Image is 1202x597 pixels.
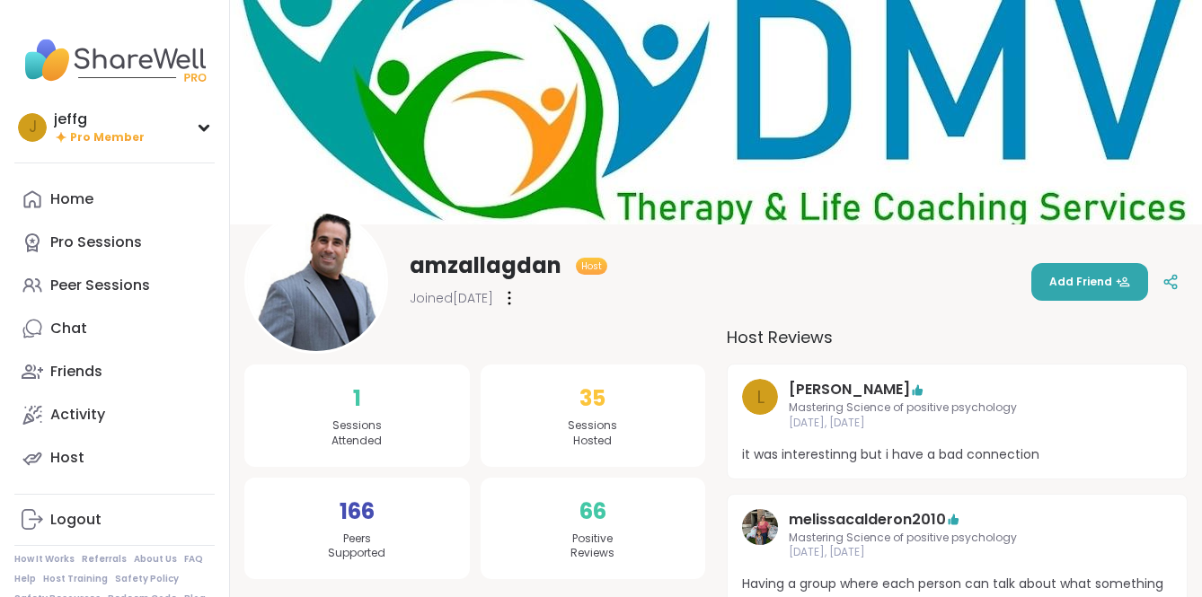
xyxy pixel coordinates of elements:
[50,405,105,425] div: Activity
[1031,263,1148,301] button: Add Friend
[568,418,617,449] span: Sessions Hosted
[789,400,1126,416] span: Mastering Science of positive psychology
[14,221,215,264] a: Pro Sessions
[14,178,215,221] a: Home
[756,383,765,410] span: L
[14,264,215,307] a: Peer Sessions
[742,379,778,431] a: L
[742,509,778,545] img: melissacalderon2010
[54,110,145,129] div: jeffg
[70,130,145,145] span: Pro Member
[14,350,215,393] a: Friends
[742,445,1172,464] span: it was interestinng but i have a bad connection
[579,496,606,528] span: 66
[581,259,602,273] span: Host
[50,189,93,209] div: Home
[742,509,778,561] a: melissacalderon2010
[115,573,179,585] a: Safety Policy
[14,436,215,479] a: Host
[82,553,127,566] a: Referrals
[410,251,561,280] span: amzallagdan
[789,416,1126,431] span: [DATE], [DATE]
[328,531,385,562] span: Peers Supported
[1049,274,1130,290] span: Add Friend
[14,553,75,566] a: How It Works
[50,510,102,530] div: Logout
[570,531,614,562] span: Positive Reviews
[14,498,215,541] a: Logout
[50,319,87,338] div: Chat
[29,116,37,139] span: j
[247,213,385,351] img: amzallagdan
[50,448,84,468] div: Host
[789,379,910,400] a: [PERSON_NAME]
[353,382,361,415] span: 1
[789,509,946,531] a: melissacalderon2010
[50,362,102,382] div: Friends
[184,553,203,566] a: FAQ
[14,29,215,92] img: ShareWell Nav Logo
[14,393,215,436] a: Activity
[789,545,1126,560] span: [DATE], [DATE]
[14,573,36,585] a: Help
[43,573,108,585] a: Host Training
[331,418,382,449] span: Sessions Attended
[50,276,150,295] div: Peer Sessions
[340,496,375,528] span: 166
[14,307,215,350] a: Chat
[789,531,1126,546] span: Mastering Science of positive psychology
[50,233,142,252] div: Pro Sessions
[410,289,493,307] span: Joined [DATE]
[134,553,177,566] a: About Us
[579,382,605,415] span: 35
